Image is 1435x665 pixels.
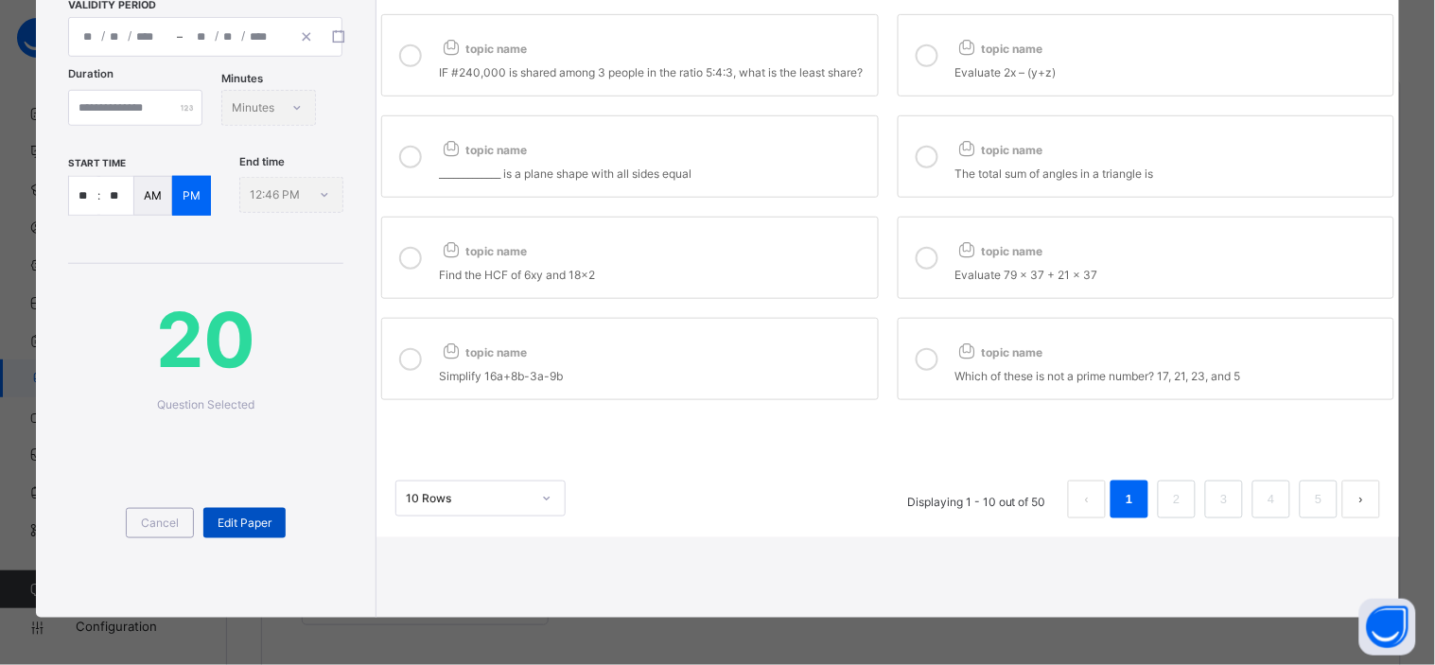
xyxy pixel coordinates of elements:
[241,27,245,44] span: /
[215,27,219,44] span: /
[439,143,527,157] span: topic name
[1359,599,1416,656] button: Open asap
[439,42,527,56] span: topic name
[955,244,1043,258] span: topic name
[1205,481,1243,518] li: 3
[144,187,162,204] p: AM
[218,515,271,532] span: Edit Paper
[1167,487,1185,512] a: 2
[955,363,1384,385] div: Which of these is not a prime number? 17, 21, 23, and 5
[97,187,100,204] p: :
[1252,481,1290,518] li: 4
[955,262,1384,284] div: Evaluate 79 x 37 + 21 x 37
[141,515,179,532] span: Cancel
[1262,487,1280,512] a: 4
[439,244,527,258] span: topic name
[955,161,1384,183] div: The total sum of angles in a triangle is
[1068,481,1106,518] button: prev page
[955,60,1384,81] div: Evaluate 2x – (y+z)
[439,60,867,81] div: IF #240,000 is shared among 3 people in the ratio 5:4:3, what is the least share?
[439,161,867,183] div: _____________ is a plane shape with all sides equal
[101,27,105,44] span: /
[955,42,1043,56] span: topic name
[1342,481,1380,518] li: 下一页
[1111,481,1148,518] li: 1
[1120,487,1138,512] a: 1
[955,143,1043,157] span: topic name
[1215,487,1233,512] a: 3
[183,187,201,204] p: PM
[439,262,867,284] div: Find the HCF of 6xy and 18x2
[239,154,285,170] span: End time
[1158,481,1196,518] li: 2
[68,283,343,396] span: 20
[1309,487,1327,512] a: 5
[893,481,1060,518] li: Displaying 1 - 10 out of 50
[439,363,867,385] div: Simplify 16a+8b-3a-9b
[1300,481,1338,518] li: 5
[68,157,126,168] span: start time
[128,27,131,44] span: /
[177,28,183,45] span: –
[221,71,263,87] span: Minutes
[1342,481,1380,518] button: next page
[406,490,531,507] div: 10 Rows
[68,66,114,82] label: Duration
[955,345,1043,359] span: topic name
[1068,481,1106,518] li: 上一页
[157,397,254,411] span: Question Selected
[439,345,527,359] span: topic name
